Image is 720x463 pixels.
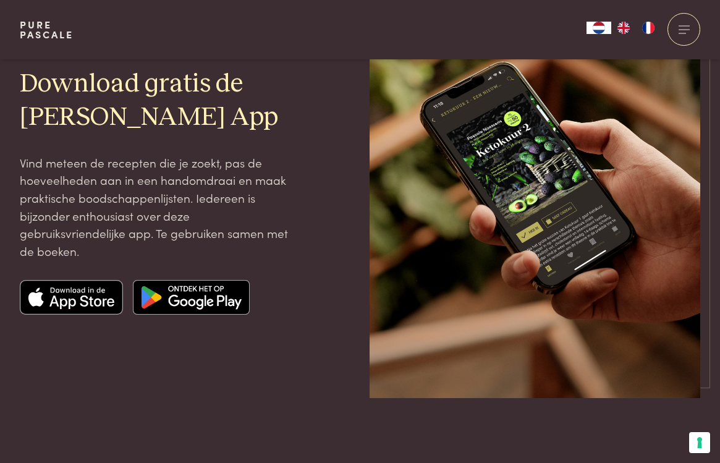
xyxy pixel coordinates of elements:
img: Google app store [133,280,250,315]
a: FR [636,22,661,34]
button: Uw voorkeuren voor toestemming voor trackingtechnologieën [689,432,710,453]
ul: Language list [611,22,661,34]
a: EN [611,22,636,34]
a: NL [587,22,611,34]
aside: Language selected: Nederlands [587,22,661,34]
img: Apple app store [20,280,124,315]
a: PurePascale [20,20,74,40]
h2: Download gratis de [PERSON_NAME] App [20,68,292,134]
div: Language [587,22,611,34]
p: Vind meteen de recepten die je zoekt, pas de hoeveelheden aan in een handomdraai en maak praktisc... [20,154,292,260]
